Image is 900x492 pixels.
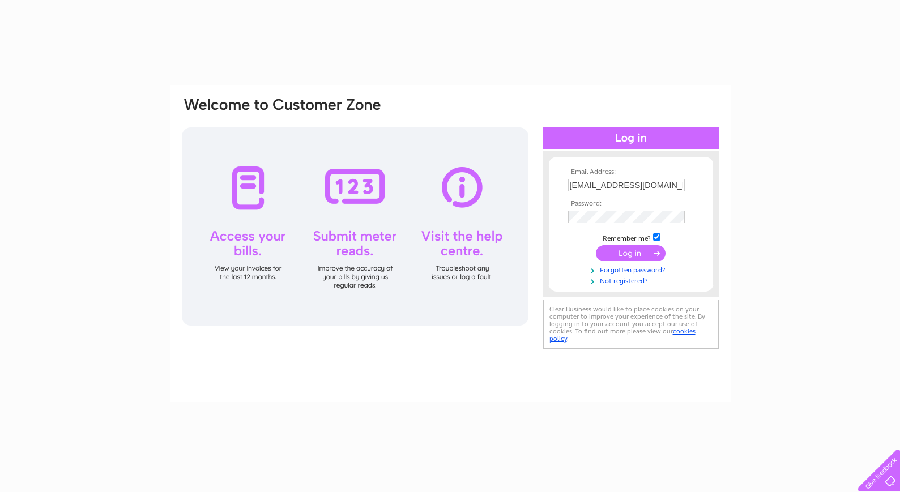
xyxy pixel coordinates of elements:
th: Email Address: [565,168,697,176]
a: Forgotten password? [568,264,697,275]
input: Submit [596,245,666,261]
td: Remember me? [565,232,697,243]
div: Clear Business would like to place cookies on your computer to improve your experience of the sit... [543,300,719,349]
a: cookies policy [549,327,696,343]
a: Not registered? [568,275,697,285]
th: Password: [565,200,697,208]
